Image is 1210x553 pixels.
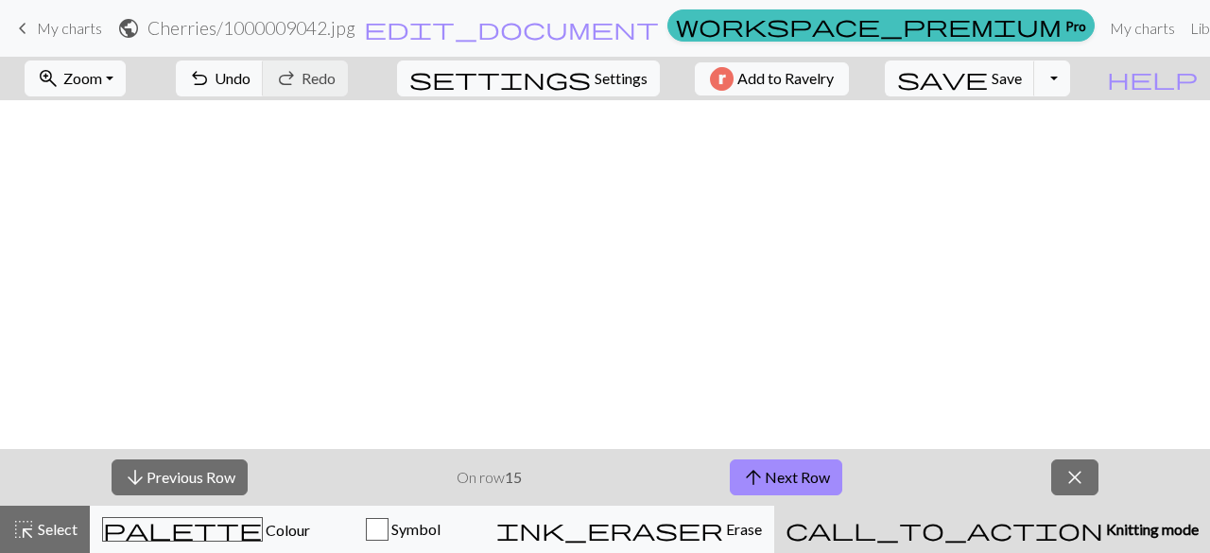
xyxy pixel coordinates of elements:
span: settings [409,65,591,92]
span: palette [103,516,262,543]
span: undo [188,65,211,92]
span: keyboard_arrow_left [11,15,34,42]
span: Zoom [63,69,102,87]
button: Colour [90,506,322,553]
span: My charts [37,19,102,37]
span: help [1107,65,1198,92]
span: Undo [215,69,251,87]
span: Symbol [389,520,441,538]
span: public [117,15,140,42]
span: call_to_action [786,516,1103,543]
button: Symbol [322,506,484,553]
span: close [1063,464,1086,491]
p: On row [457,466,522,489]
span: save [897,65,988,92]
i: Settings [409,67,591,90]
span: arrow_downward [124,464,147,491]
img: Ravelry [710,67,734,91]
button: Erase [484,506,774,553]
span: highlight_alt [12,516,35,543]
button: Zoom [25,60,126,96]
span: Knitting mode [1103,520,1199,538]
strong: 15 [505,468,522,486]
button: Undo [176,60,264,96]
button: Save [885,60,1035,96]
button: Knitting mode [774,506,1210,553]
span: arrow_upward [742,464,765,491]
span: edit_document [364,15,659,42]
button: Previous Row [112,459,248,495]
span: Save [992,69,1022,87]
span: zoom_in [37,65,60,92]
span: Colour [263,521,310,539]
button: Next Row [730,459,842,495]
button: Add to Ravelry [695,62,849,95]
span: Erase [723,520,762,538]
h2: Cherries / 1000009042.jpg [147,17,355,39]
span: Select [35,520,78,538]
a: My charts [11,12,102,44]
a: Pro [667,9,1095,42]
span: Settings [595,67,648,90]
button: SettingsSettings [397,60,660,96]
span: workspace_premium [676,12,1062,39]
a: My charts [1102,9,1183,47]
span: Add to Ravelry [737,67,834,91]
span: ink_eraser [496,516,723,543]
